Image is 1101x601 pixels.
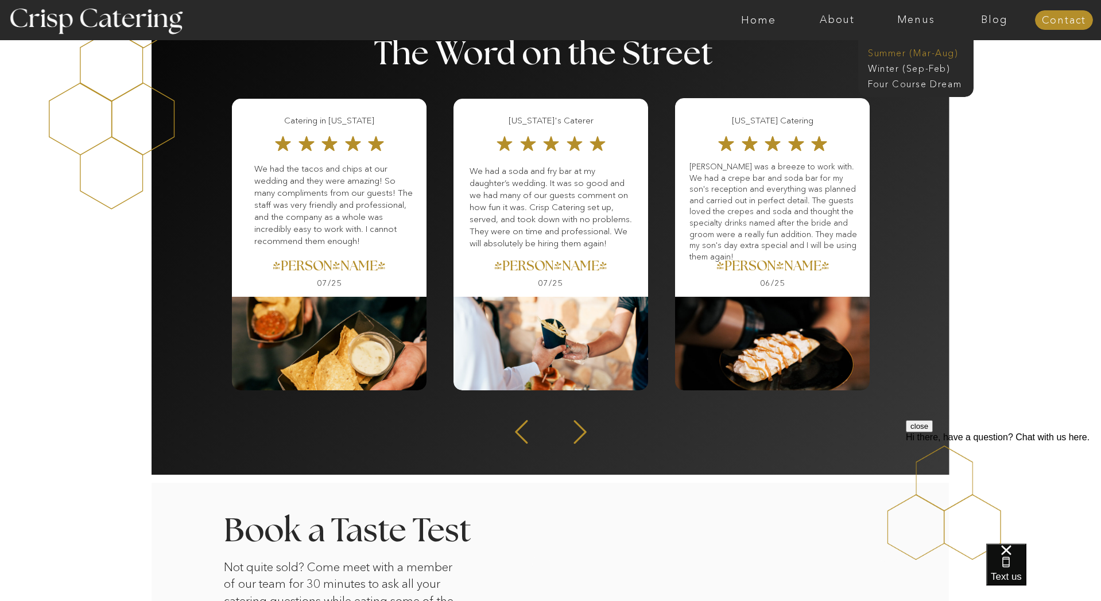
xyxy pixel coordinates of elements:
a: Home [719,14,798,26]
a: Winter (Sep-Feb) [868,62,962,73]
a: [PERSON_NAME] [658,259,888,276]
h3: 07/25 [297,279,362,290]
h3: [US_STATE]'s Caterer [471,114,631,127]
iframe: podium webchat widget prompt [906,420,1101,558]
a: [PERSON_NAME] [436,259,666,276]
a: About [798,14,877,26]
a: Blog [955,14,1034,26]
h3: [US_STATE] Catering [692,114,852,127]
p: We had a soda and fry bar at my daughter’s wedding. It was so good and we had many of our guests ... [470,165,637,267]
h3: Book a Taste Test [224,515,501,545]
a: Summer (Mar-Aug) [868,46,971,57]
iframe: podium webchat widget bubble [986,544,1101,601]
p: [PERSON_NAME] was a breeze to work with. We had a crepe bar and soda bar for my son's reception a... [689,161,858,253]
a: [PERSON_NAME] [214,259,444,276]
h3: 06/25 [740,279,805,290]
a: Contact [1035,15,1093,26]
h3: Catering in [US_STATE] [249,114,409,127]
p: We had the tacos and chips at our wedding and they were amazing! So many compliments from our gue... [254,162,414,254]
h3: 07/25 [518,279,583,290]
p: The Word on the Street [374,38,727,72]
a: Four Course Dream [868,77,971,88]
a: Menus [877,14,955,26]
